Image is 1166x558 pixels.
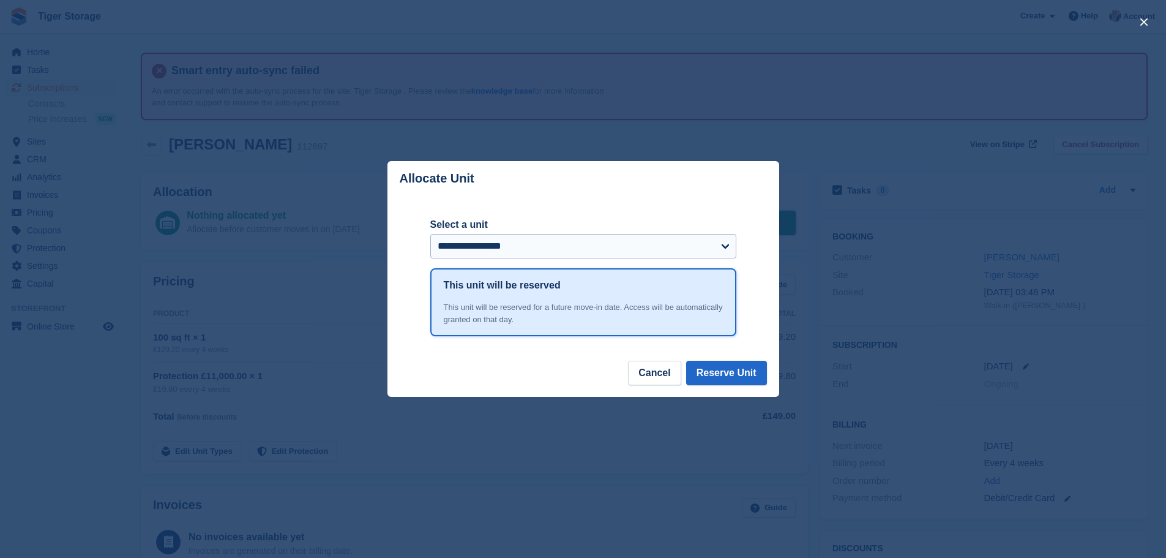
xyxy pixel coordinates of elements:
[686,361,767,385] button: Reserve Unit
[1134,12,1154,32] button: close
[430,217,736,232] label: Select a unit
[400,172,474,186] p: Allocate Unit
[628,361,681,385] button: Cancel
[444,278,561,293] h1: This unit will be reserved
[444,301,723,325] div: This unit will be reserved for a future move-in date. Access will be automatically granted on tha...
